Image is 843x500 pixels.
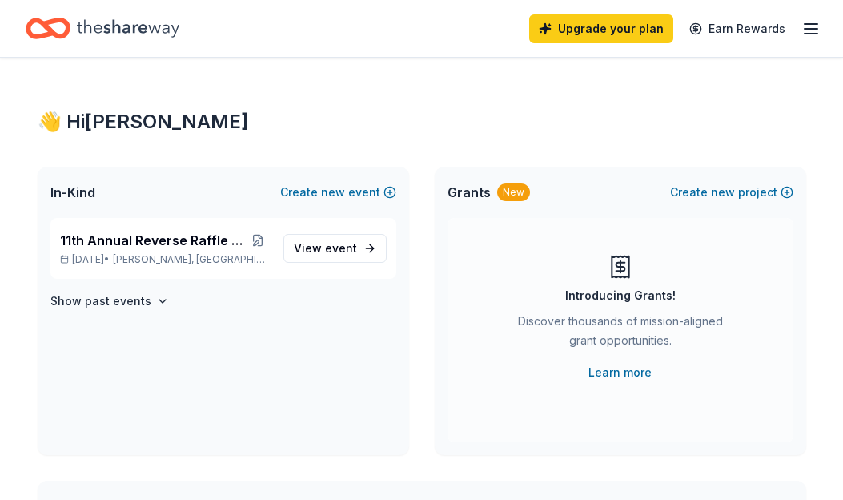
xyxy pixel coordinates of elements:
span: In-Kind [50,183,95,202]
a: Earn Rewards [680,14,795,43]
p: [DATE] • [60,253,271,266]
span: new [711,183,735,202]
div: Introducing Grants! [565,286,676,305]
span: View [294,239,357,258]
button: Createnewproject [670,183,793,202]
a: View event [283,234,387,263]
button: Createnewevent [280,183,396,202]
h4: Show past events [50,292,151,311]
a: Upgrade your plan [529,14,673,43]
div: Discover thousands of mission-aligned grant opportunities. [512,312,729,357]
a: Learn more [588,363,652,382]
span: 11th Annual Reverse Raffle and Dinner [60,231,246,250]
div: 👋 Hi [PERSON_NAME] [38,109,806,135]
a: Home [26,10,179,47]
span: event [325,241,357,255]
button: Show past events [50,292,169,311]
span: new [321,183,345,202]
div: New [497,183,530,201]
span: Grants [448,183,491,202]
span: [PERSON_NAME], [GEOGRAPHIC_DATA] [113,253,270,266]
